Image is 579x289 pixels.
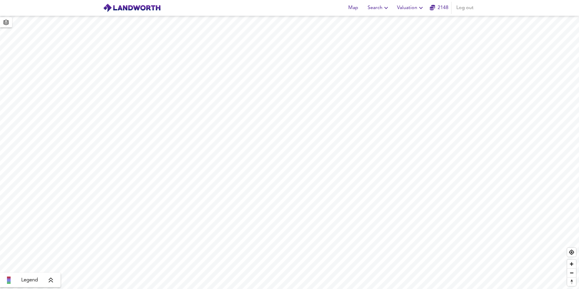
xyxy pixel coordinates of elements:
[567,277,576,286] button: Reset bearing to north
[567,268,576,277] button: Zoom out
[567,248,576,257] button: Find my location
[103,3,161,12] img: logo
[365,2,392,14] button: Search
[454,2,476,14] button: Log out
[567,260,576,268] button: Zoom in
[430,4,448,12] a: 2148
[395,2,427,14] button: Valuation
[368,4,390,12] span: Search
[346,4,360,12] span: Map
[343,2,363,14] button: Map
[456,4,474,12] span: Log out
[567,269,576,277] span: Zoom out
[21,277,38,284] span: Legend
[429,2,449,14] button: 2148
[397,4,425,12] span: Valuation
